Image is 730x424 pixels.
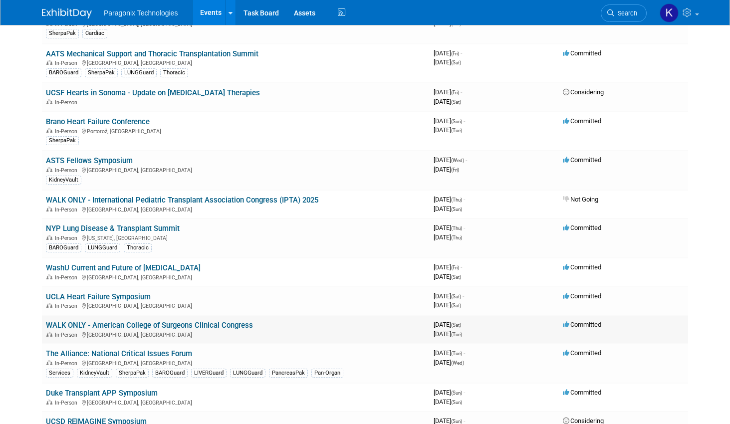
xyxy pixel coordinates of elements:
[434,398,462,406] span: [DATE]
[46,330,426,338] div: [GEOGRAPHIC_DATA], [GEOGRAPHIC_DATA]
[46,99,52,104] img: In-Person Event
[434,349,465,357] span: [DATE]
[451,119,462,124] span: (Sun)
[46,58,426,66] div: [GEOGRAPHIC_DATA], [GEOGRAPHIC_DATA]
[55,360,80,367] span: In-Person
[55,60,80,66] span: In-Person
[46,360,52,365] img: In-Person Event
[563,263,601,271] span: Committed
[46,243,81,252] div: BAROGuard
[46,233,426,241] div: [US_STATE], [GEOGRAPHIC_DATA]
[563,117,601,125] span: Committed
[434,49,462,57] span: [DATE]
[434,58,461,66] span: [DATE]
[563,224,601,231] span: Committed
[116,369,149,378] div: SherpaPak
[563,389,601,396] span: Committed
[463,321,464,328] span: -
[451,197,462,203] span: (Thu)
[464,117,465,125] span: -
[451,390,462,396] span: (Sun)
[55,167,80,174] span: In-Person
[46,349,192,358] a: The Alliance: National Critical Issues Forum
[46,207,52,212] img: In-Person Event
[82,29,107,38] div: Cardiac
[46,303,52,308] img: In-Person Event
[55,400,80,406] span: In-Person
[46,224,180,233] a: NYP Lung Disease & Transplant Summit
[434,292,464,300] span: [DATE]
[46,136,79,145] div: SherpaPak
[121,68,157,77] div: LUNGGuard
[434,389,465,396] span: [DATE]
[451,225,462,231] span: (Thu)
[434,359,464,366] span: [DATE]
[464,196,465,203] span: -
[46,400,52,405] img: In-Person Event
[451,128,462,133] span: (Tue)
[55,207,80,213] span: In-Person
[55,332,80,338] span: In-Person
[46,205,426,213] div: [GEOGRAPHIC_DATA], [GEOGRAPHIC_DATA]
[46,389,158,398] a: Duke Transplant APP Symposium
[104,9,178,17] span: Paragonix Technologies
[55,303,80,309] span: In-Person
[464,349,465,357] span: -
[451,303,461,308] span: (Sat)
[46,88,260,97] a: UCSF Hearts in Sonoma - Update on [MEDICAL_DATA] Therapies
[46,332,52,337] img: In-Person Event
[563,321,601,328] span: Committed
[451,235,462,240] span: (Thu)
[46,60,52,65] img: In-Person Event
[451,265,459,270] span: (Fri)
[46,167,52,172] img: In-Person Event
[451,322,461,328] span: (Sat)
[311,369,343,378] div: Pan-Organ
[46,156,133,165] a: ASTS Fellows Symposium
[46,176,81,185] div: KidneyVault
[563,88,604,96] span: Considering
[464,389,465,396] span: -
[434,263,462,271] span: [DATE]
[451,60,461,65] span: (Sat)
[85,243,120,252] div: LUNGGuard
[434,224,465,231] span: [DATE]
[434,196,465,203] span: [DATE]
[601,4,647,22] a: Search
[461,49,462,57] span: -
[563,349,601,357] span: Committed
[124,243,152,252] div: Thoracic
[563,49,601,57] span: Committed
[451,274,461,280] span: (Sat)
[46,369,73,378] div: Services
[46,196,318,205] a: WALK ONLY - International Pediatric Transplant Association Congress (IPTA) 2025
[191,369,227,378] div: LIVERGuard
[77,369,112,378] div: KidneyVault
[451,21,461,26] span: (Sat)
[46,273,426,281] div: [GEOGRAPHIC_DATA], [GEOGRAPHIC_DATA]
[46,321,253,330] a: WALK ONLY - American College of Surgeons Clinical Congress
[434,126,462,134] span: [DATE]
[464,224,465,231] span: -
[451,207,462,212] span: (Sun)
[46,274,52,279] img: In-Person Event
[451,90,459,95] span: (Fri)
[451,419,462,424] span: (Sun)
[434,19,461,27] span: [DATE]
[55,235,80,241] span: In-Person
[451,294,461,299] span: (Sat)
[434,156,467,164] span: [DATE]
[46,68,81,77] div: BAROGuard
[434,205,462,212] span: [DATE]
[55,128,80,135] span: In-Person
[46,359,426,367] div: [GEOGRAPHIC_DATA], [GEOGRAPHIC_DATA]
[451,400,462,405] span: (Sun)
[46,166,426,174] div: [GEOGRAPHIC_DATA], [GEOGRAPHIC_DATA]
[563,196,598,203] span: Not Going
[42,8,92,18] img: ExhibitDay
[46,49,258,58] a: AATS Mechanical Support and Thoracic Transplantation Summit
[46,128,52,133] img: In-Person Event
[434,98,461,105] span: [DATE]
[269,369,308,378] div: PancreasPak
[160,68,188,77] div: Thoracic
